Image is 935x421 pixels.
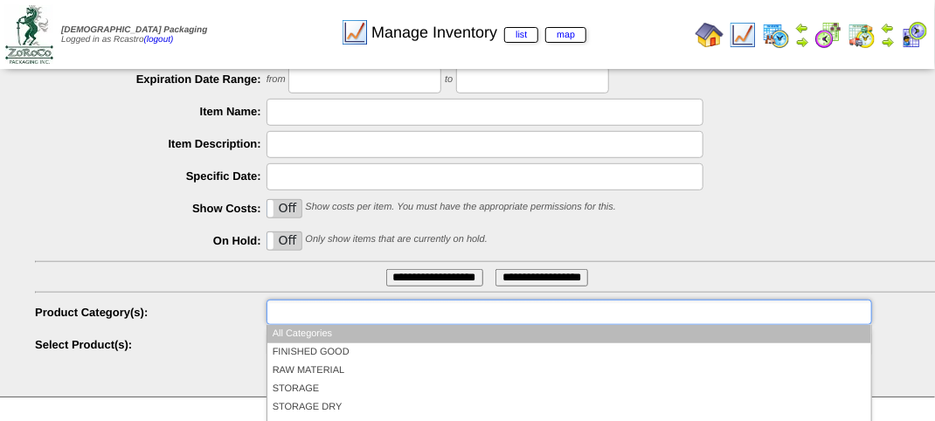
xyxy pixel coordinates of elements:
span: Show costs per item. You must have the appropriate permissions for this. [305,203,616,213]
span: [DEMOGRAPHIC_DATA] Packaging [61,25,207,35]
img: line_graph.gif [729,21,757,49]
li: FINISHED GOOD [267,343,871,362]
img: arrowleft.gif [795,21,809,35]
label: Product Category(s): [35,306,267,319]
span: to [445,75,453,86]
img: calendarinout.gif [848,21,876,49]
li: All Categories [267,325,871,343]
label: Select Product(s): [35,338,267,351]
label: Show Costs: [35,202,267,215]
label: On Hold: [35,234,267,247]
a: (logout) [144,35,174,45]
li: STORAGE [267,380,871,398]
img: calendarcustomer.gif [900,21,928,49]
a: list [504,27,538,43]
span: Only show items that are currently on hold. [305,235,487,245]
label: Off [267,232,301,250]
a: map [545,27,586,43]
span: Logged in as Rcastro [61,25,207,45]
div: OnOff [267,231,302,251]
li: STORAGE DRY [267,398,871,417]
img: line_graph.gif [341,18,369,46]
img: zoroco-logo-small.webp [5,5,53,64]
span: from [267,75,286,86]
label: Expiration Date Range: [35,72,267,86]
img: calendarblend.gif [814,21,842,49]
img: calendarprod.gif [762,21,790,49]
label: Off [267,200,301,217]
img: arrowright.gif [795,35,809,49]
span: Manage Inventory [371,24,586,42]
label: Item Description: [35,137,267,150]
li: RAW MATERIAL [267,362,871,380]
img: arrowright.gif [881,35,895,49]
div: OnOff [267,199,302,218]
img: arrowleft.gif [881,21,895,35]
label: Item Name: [35,105,267,118]
label: Specific Date: [35,169,267,183]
